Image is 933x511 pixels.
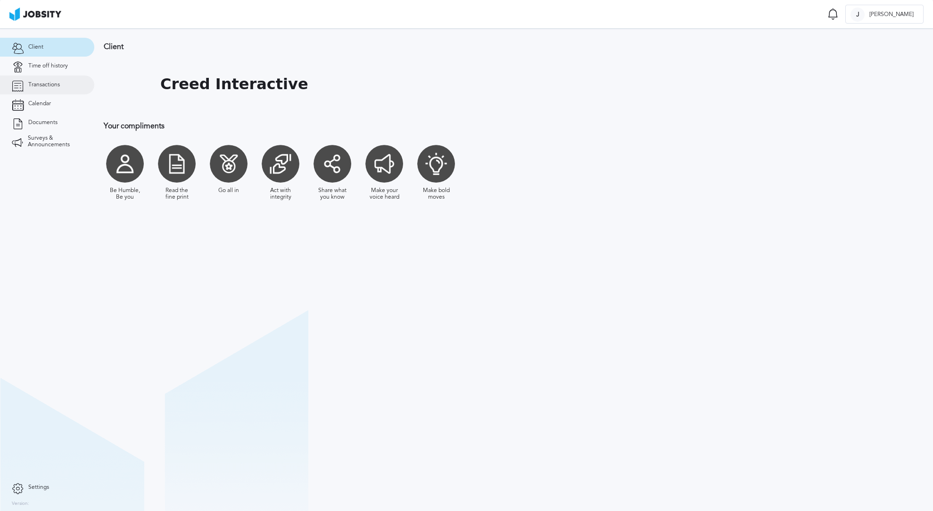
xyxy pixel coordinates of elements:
[850,8,865,22] div: J
[104,42,615,51] h3: Client
[264,187,297,201] div: Act with integrity
[28,135,83,148] span: Surveys & Announcements
[368,187,401,201] div: Make your voice heard
[28,44,43,50] span: Client
[28,82,60,88] span: Transactions
[28,101,51,107] span: Calendar
[160,75,308,93] h1: Creed Interactive
[28,119,58,126] span: Documents
[420,187,453,201] div: Make bold moves
[28,484,49,491] span: Settings
[160,187,193,201] div: Read the fine print
[845,5,924,24] button: J[PERSON_NAME]
[865,11,918,18] span: [PERSON_NAME]
[12,501,29,507] label: Version:
[104,122,615,130] h3: Your compliments
[9,8,61,21] img: ab4bad089aa723f57921c736e9817d99.png
[316,187,349,201] div: Share what you know
[218,187,239,194] div: Go all in
[28,63,68,69] span: Time off history
[108,187,141,201] div: Be Humble, Be you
